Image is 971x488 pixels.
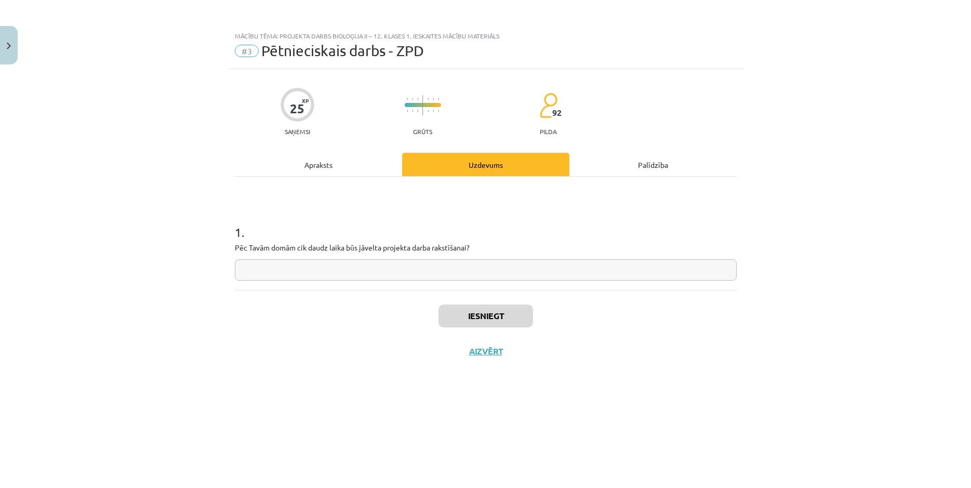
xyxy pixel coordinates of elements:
p: pilda [540,128,556,135]
p: Pēc Tavām domām cik daudz laika būs jāvelta projekta darba rakstīšanai? [235,242,737,253]
span: #3 [235,45,259,57]
div: Palīdzība [569,153,737,176]
p: Saņemsi [281,128,314,135]
p: Grūts [413,128,432,135]
img: icon-short-line-57e1e144782c952c97e751825c79c345078a6d821885a25fce030b3d8c18986b.svg [407,98,408,100]
img: icon-short-line-57e1e144782c952c97e751825c79c345078a6d821885a25fce030b3d8c18986b.svg [438,98,439,100]
img: icon-short-line-57e1e144782c952c97e751825c79c345078a6d821885a25fce030b3d8c18986b.svg [407,110,408,112]
div: Apraksts [235,153,402,176]
img: icon-short-line-57e1e144782c952c97e751825c79c345078a6d821885a25fce030b3d8c18986b.svg [433,98,434,100]
img: students-c634bb4e5e11cddfef0936a35e636f08e4e9abd3cc4e673bd6f9a4125e45ecb1.svg [539,93,557,118]
span: 92 [552,108,562,117]
img: icon-short-line-57e1e144782c952c97e751825c79c345078a6d821885a25fce030b3d8c18986b.svg [412,110,413,112]
img: icon-short-line-57e1e144782c952c97e751825c79c345078a6d821885a25fce030b3d8c18986b.svg [428,110,429,112]
img: icon-short-line-57e1e144782c952c97e751825c79c345078a6d821885a25fce030b3d8c18986b.svg [433,110,434,112]
img: icon-short-line-57e1e144782c952c97e751825c79c345078a6d821885a25fce030b3d8c18986b.svg [428,98,429,100]
h1: 1 . [235,207,737,239]
img: icon-close-lesson-0947bae3869378f0d4975bcd49f059093ad1ed9edebbc8119c70593378902aed.svg [7,43,11,49]
span: XP [302,98,309,103]
img: icon-short-line-57e1e144782c952c97e751825c79c345078a6d821885a25fce030b3d8c18986b.svg [412,98,413,100]
img: icon-short-line-57e1e144782c952c97e751825c79c345078a6d821885a25fce030b3d8c18986b.svg [417,110,418,112]
img: icon-long-line-d9ea69661e0d244f92f715978eff75569469978d946b2353a9bb055b3ed8787d.svg [422,95,423,115]
img: icon-short-line-57e1e144782c952c97e751825c79c345078a6d821885a25fce030b3d8c18986b.svg [417,98,418,100]
div: 25 [290,101,304,116]
button: Aizvērt [466,346,506,357]
button: Iesniegt [438,305,533,327]
span: Pētnieciskais darbs - ZPD [261,42,424,59]
div: Uzdevums [402,153,569,176]
div: Mācību tēma: Projekta darbs bioloģija ii – 12. klases 1. ieskaites mācību materiāls [235,32,737,39]
img: icon-short-line-57e1e144782c952c97e751825c79c345078a6d821885a25fce030b3d8c18986b.svg [438,110,439,112]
